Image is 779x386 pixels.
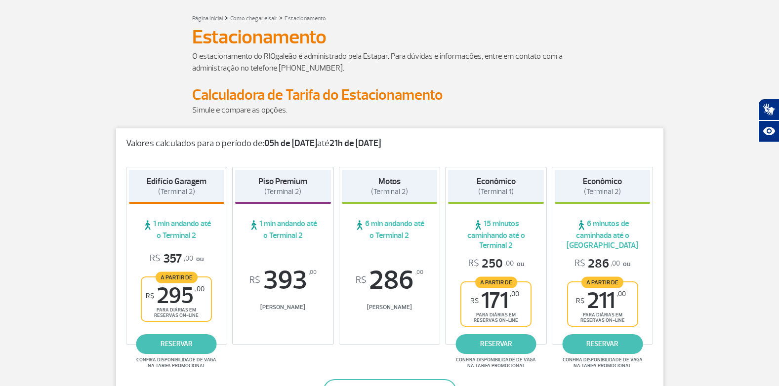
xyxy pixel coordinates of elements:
[574,256,630,271] p: ou
[454,357,537,369] span: Confira disponibilidade de vaga na tarifa promocional
[192,15,223,22] a: Página Inicial
[192,50,587,74] p: O estacionamento do RIOgaleão é administrado pela Estapar. Para dúvidas e informações, entre em c...
[342,219,438,240] span: 6 min andando até o Terminal 2
[192,86,587,104] h2: Calculadora de Tarifa do Estacionamento
[758,99,779,120] button: Abrir tradutor de língua de sinais.
[475,276,517,288] span: A partir de
[576,312,629,323] span: para diárias em reservas on-line
[279,12,283,23] a: >
[583,176,622,187] strong: Econômico
[470,290,519,312] span: 171
[146,285,205,307] span: 295
[146,292,154,300] sup: R$
[448,219,544,250] span: 15 minutos caminhando até o Terminal 2
[576,297,584,305] sup: R$
[126,138,654,149] p: Valores calculados para o período de: até
[195,285,205,293] sup: ,00
[470,312,522,323] span: para diárias em reservas on-line
[285,15,326,22] a: Estacionamento
[581,276,623,288] span: A partir de
[264,138,317,149] strong: 05h de [DATE]
[192,104,587,116] p: Simule e compare as opções.
[264,187,301,196] span: (Terminal 2)
[584,187,621,196] span: (Terminal 2)
[478,187,514,196] span: (Terminal 1)
[356,275,367,286] sup: R$
[456,334,536,354] a: reservar
[235,267,331,294] span: 393
[758,99,779,142] div: Plugin de acessibilidade da Hand Talk.
[225,12,228,23] a: >
[415,267,423,278] sup: ,00
[561,357,644,369] span: Confira disponibilidade de vaga na tarifa promocional
[562,334,643,354] a: reservar
[342,304,438,311] span: [PERSON_NAME]
[235,304,331,311] span: [PERSON_NAME]
[150,251,204,267] p: ou
[136,334,217,354] a: reservar
[249,275,260,286] sup: R$
[616,290,626,298] sup: ,00
[758,120,779,142] button: Abrir recursos assistivos.
[309,267,317,278] sup: ,00
[342,267,438,294] span: 286
[468,256,524,271] p: ou
[329,138,381,149] strong: 21h de [DATE]
[129,219,225,240] span: 1 min andando até o Terminal 2
[378,176,401,187] strong: Motos
[150,307,203,318] span: para diárias em reservas on-line
[510,290,519,298] sup: ,00
[574,256,620,271] span: 286
[230,15,277,22] a: Como chegar e sair
[555,219,651,250] span: 6 minutos de caminhada até o [GEOGRAPHIC_DATA]
[258,176,307,187] strong: Piso Premium
[576,290,626,312] span: 211
[468,256,514,271] span: 250
[147,176,206,187] strong: Edifício Garagem
[235,219,331,240] span: 1 min andando até o Terminal 2
[477,176,516,187] strong: Econômico
[158,187,195,196] span: (Terminal 2)
[156,271,198,283] span: A partir de
[371,187,408,196] span: (Terminal 2)
[192,29,587,45] h1: Estacionamento
[470,297,479,305] sup: R$
[150,251,193,267] span: 357
[135,357,218,369] span: Confira disponibilidade de vaga na tarifa promocional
